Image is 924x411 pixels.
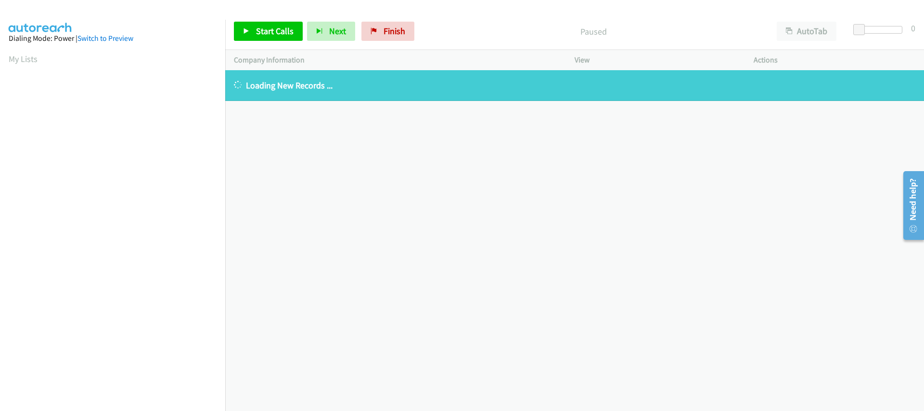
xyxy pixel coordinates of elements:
[329,25,346,37] span: Next
[256,25,294,37] span: Start Calls
[911,22,915,35] div: 0
[234,22,303,41] a: Start Calls
[777,22,836,41] button: AutoTab
[575,54,736,66] p: View
[234,79,915,92] p: Loading New Records ...
[9,53,38,64] a: My Lists
[234,54,557,66] p: Company Information
[9,33,217,44] div: Dialing Mode: Power |
[427,25,759,38] p: Paused
[77,34,133,43] a: Switch to Preview
[754,54,915,66] p: Actions
[896,167,924,244] iframe: Resource Center
[858,26,902,34] div: Delay between calls (in seconds)
[384,25,405,37] span: Finish
[361,22,414,41] a: Finish
[307,22,355,41] button: Next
